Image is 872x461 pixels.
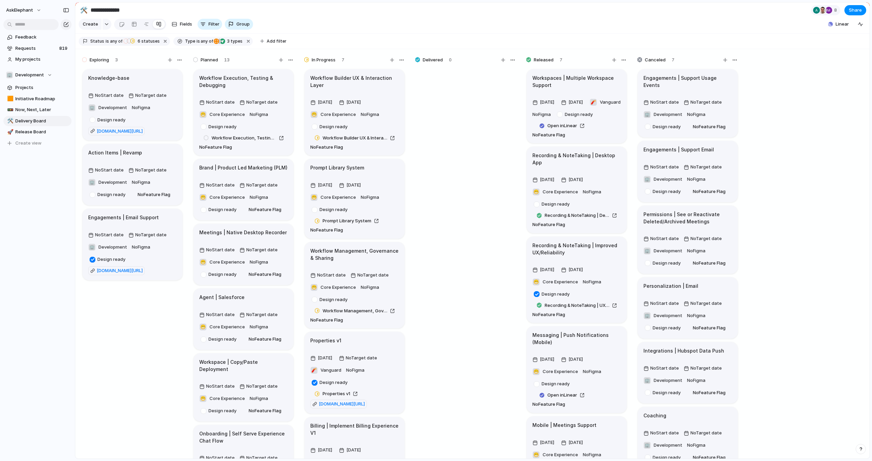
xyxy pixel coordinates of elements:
[309,270,347,281] button: NoStart date
[123,38,161,45] button: 6 statuses
[310,134,399,143] a: Workflow Builder UX & Interaction Layer
[693,188,726,195] span: No Feature Flag
[97,267,143,274] span: [DOMAIN_NAME][URL]
[82,144,183,205] div: Action Items | RevampNoStart dateNoTarget date🏢DevelopmentNoFigmaDesign readyNoFeature Flag
[15,84,69,91] span: Projects
[3,138,72,148] button: Create view
[208,123,239,130] span: Design ready
[246,182,278,189] span: No Target date
[87,165,125,176] button: NoStart date
[693,260,726,267] span: No Feature Flag
[95,232,124,238] span: No Start date
[80,5,88,15] div: 🛠️
[642,298,681,309] button: NoStart date
[136,38,160,44] span: statuses
[198,309,236,320] button: NoStart date
[638,141,738,202] div: Engagements | Support EmailNoStart dateNoTarget date🏢DevelopmentNoFigmaDesign readyNoFeature Flag
[310,307,399,315] a: Workflow Management, Governance & Sharing
[531,97,558,108] button: [DATE]
[532,152,621,166] h1: Recording & NoteTaking | Desktop App
[88,266,145,275] a: [DOMAIN_NAME][URL]
[638,277,738,339] div: Personalization | EmailNoStart dateNoTarget date🏢DevelopmentNoFigmaDesign readyNoFeature Flag
[359,109,381,120] button: NoFigma
[3,83,72,93] a: Projects
[309,204,352,215] button: Design ready
[687,111,705,118] span: No Figma
[193,69,294,156] div: Workflow Execution, Testing & DebuggingNoStart dateNoTarget date😁Core ExperienceNoFigmaDesign rea...
[87,102,129,113] button: 🏢Development
[531,264,558,275] button: [DATE]
[644,111,651,118] div: 🏢
[199,74,288,89] h1: Workflow Execution, Testing & Debugging
[310,217,383,225] a: Prompt Library System
[198,97,236,108] button: NoStart date
[643,146,714,153] h1: Engagements | Support Email
[532,74,621,89] h1: Workspaces | Multiple Workspace Support
[200,38,213,44] span: any of
[693,123,726,130] span: No Feature Flag
[650,99,679,106] span: No Start date
[82,69,183,141] div: Knowledge-baseNoStart dateNoTarget date🏢DevelopmentNoFigmaDesign ready[DOMAIN_NAME][URL]
[15,140,42,147] span: Create view
[198,121,241,132] button: Design ready
[87,229,125,240] button: NoStart date
[256,36,291,46] button: Add filter
[310,164,364,172] h1: Prompt Library System
[7,128,12,136] div: 🚀
[3,70,72,80] button: 🏢Development
[249,271,281,278] span: No Feature Flag
[15,72,44,78] span: Development
[78,5,89,16] button: 🛠️
[543,189,578,195] span: Core Experience
[309,109,358,120] button: 😁Core Experience
[248,109,270,120] button: NoFigma
[321,194,356,201] span: Core Experience
[690,235,722,242] span: No Target date
[199,229,287,236] h1: Meetings | Native Desktop Recorder
[690,99,722,106] span: No Target date
[198,19,222,30] button: Filter
[642,258,685,269] button: Design ready
[542,201,572,208] span: Design ready
[642,186,685,197] button: Design ready
[531,174,558,185] button: [DATE]
[3,32,72,42] a: Feedback
[15,56,69,63] span: My projects
[127,165,168,176] button: NoTarget date
[643,282,698,290] h1: Personalization | Email
[532,242,621,256] h1: Recording & NoteTaking | Improved UX/Reliability
[323,135,387,142] span: Workflow Builder UX & Interaction Layer
[567,176,585,184] span: [DATE]
[82,209,183,280] div: Engagements | Email SupportNoStart dateNoTarget date🏢DevelopmentNoFigmaDesign ready[DOMAIN_NAME][...
[83,21,98,28] span: Create
[6,72,13,78] div: 🏢
[565,111,595,118] span: Design ready
[209,259,245,266] span: Core Experience
[6,118,13,124] button: 🛠️
[653,188,683,195] span: Design ready
[559,174,587,185] button: [DATE]
[3,5,45,16] button: AskElephant
[532,301,621,310] a: Recording & NoteTaking | UX Enhancements
[638,206,738,274] div: Permissions | See or Reactivate Deleted/Archived MeetingsNoStart dateNoTarget date🏢DevelopmentNoF...
[88,74,129,82] h1: Knowledge-base
[95,92,124,99] span: No Start date
[320,206,350,213] span: Design ready
[249,206,281,213] span: No Feature Flag
[581,187,603,197] button: NoFigma
[531,289,574,300] button: Design ready
[248,192,270,203] button: NoFigma
[15,106,69,113] span: Now, Next, Later
[250,194,268,201] span: No Figma
[169,19,195,30] button: Fields
[323,218,371,224] span: Prompt Library System
[532,221,565,228] span: No Feature Flag
[7,95,12,103] div: 🟧
[567,266,585,274] span: [DATE]
[198,257,247,268] button: 😁Core Experience
[3,43,72,54] a: Requests819
[138,191,170,198] span: No Feature Flag
[127,90,168,101] button: NoTarget date
[127,229,168,240] button: NoTarget date
[88,149,142,157] h1: Action Items | Revamp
